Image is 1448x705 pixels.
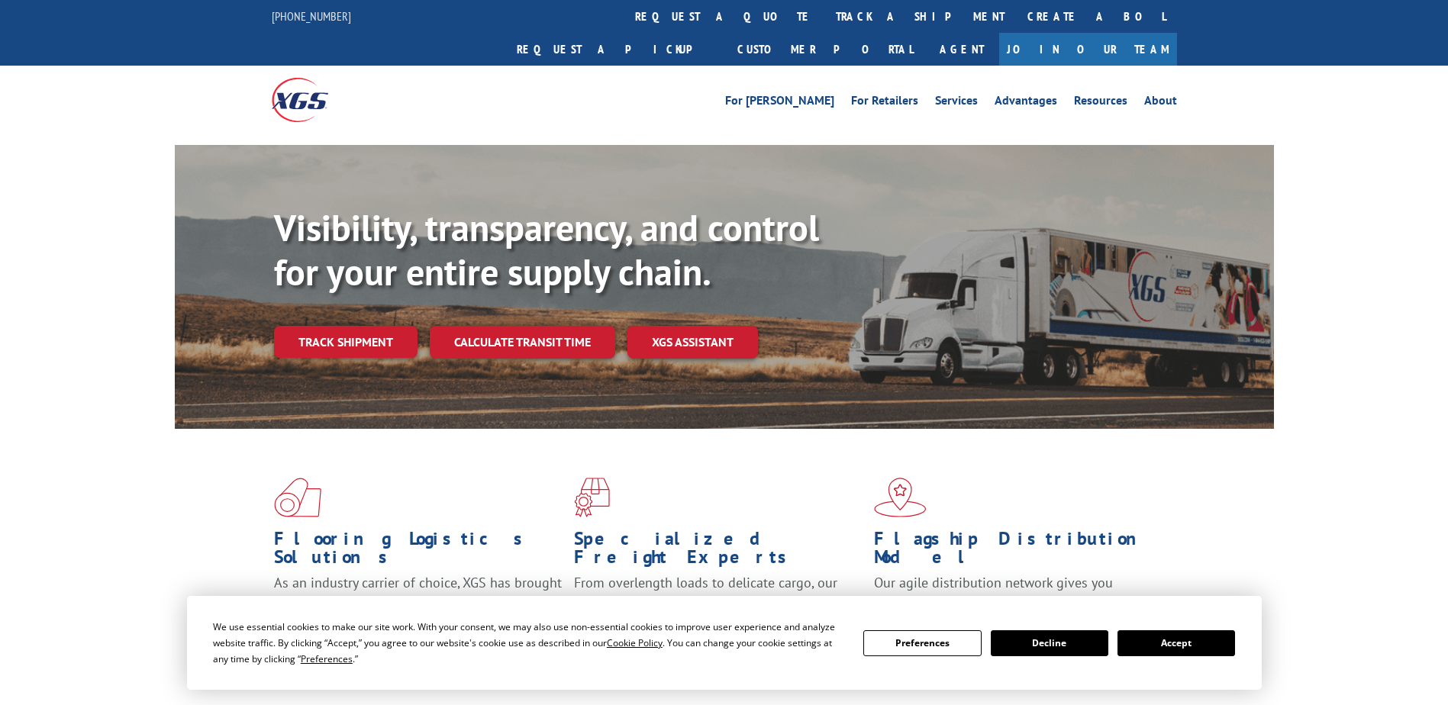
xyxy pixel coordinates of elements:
[874,574,1155,610] span: Our agile distribution network gives you nationwide inventory management on demand.
[991,630,1108,656] button: Decline
[301,652,353,665] span: Preferences
[863,630,981,656] button: Preferences
[274,478,321,517] img: xgs-icon-total-supply-chain-intelligence-red
[274,530,563,574] h1: Flooring Logistics Solutions
[627,326,758,359] a: XGS ASSISTANT
[1074,95,1127,111] a: Resources
[995,95,1057,111] a: Advantages
[999,33,1177,66] a: Join Our Team
[274,574,562,628] span: As an industry carrier of choice, XGS has brought innovation and dedication to flooring logistics...
[874,478,927,517] img: xgs-icon-flagship-distribution-model-red
[924,33,999,66] a: Agent
[187,596,1262,690] div: Cookie Consent Prompt
[274,326,418,358] a: Track shipment
[1117,630,1235,656] button: Accept
[607,636,663,649] span: Cookie Policy
[574,478,610,517] img: xgs-icon-focused-on-flooring-red
[726,33,924,66] a: Customer Portal
[505,33,726,66] a: Request a pickup
[213,619,845,667] div: We use essential cookies to make our site work. With your consent, we may also use non-essential ...
[574,530,863,574] h1: Specialized Freight Experts
[935,95,978,111] a: Services
[274,204,819,295] b: Visibility, transparency, and control for your entire supply chain.
[430,326,615,359] a: Calculate transit time
[1144,95,1177,111] a: About
[874,530,1163,574] h1: Flagship Distribution Model
[574,574,863,642] p: From overlength loads to delicate cargo, our experienced staff knows the best way to move your fr...
[851,95,918,111] a: For Retailers
[272,8,351,24] a: [PHONE_NUMBER]
[725,95,834,111] a: For [PERSON_NAME]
